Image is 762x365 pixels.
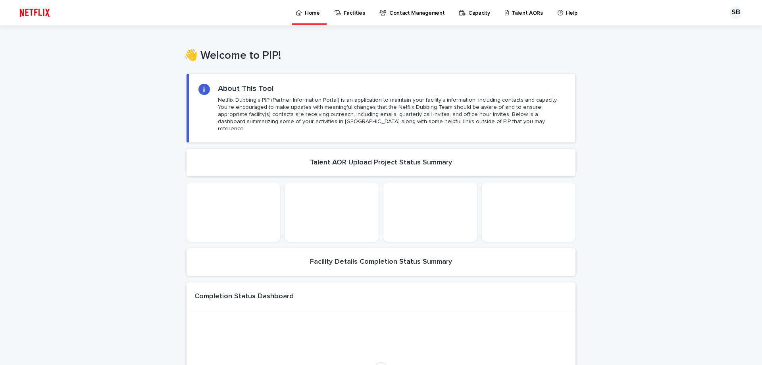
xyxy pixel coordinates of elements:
h2: Facility Details Completion Status Summary [310,258,452,267]
h2: About This Tool [218,84,274,93]
h2: Talent AOR Upload Project Status Summary [310,158,452,167]
p: Netflix Dubbing's PIP (Partner Information Portal) is an application to maintain your facility's ... [218,97,566,133]
h1: 👋 Welcome to PIP! [184,49,573,63]
h1: Completion Status Dashboard [194,292,294,301]
img: ifQbXi3ZQGMSEF7WDB7W [16,5,54,21]
div: SB [729,6,742,19]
